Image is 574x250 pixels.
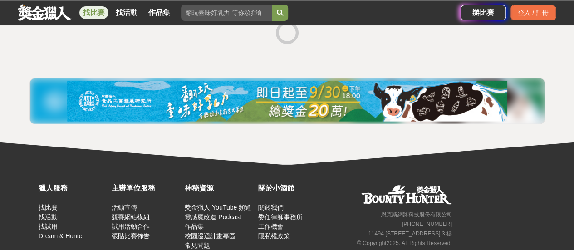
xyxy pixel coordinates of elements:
[39,213,58,221] a: 找活動
[39,223,58,230] a: 找試用
[39,232,84,240] a: Dream & Hunter
[357,240,452,246] small: © Copyright 2025 . All Rights Reserved.
[185,242,210,249] a: 常見問題
[258,204,283,211] a: 關於我們
[368,230,452,237] small: 11494 [STREET_ADDRESS] 3 樓
[112,223,150,230] a: 試用活動合作
[258,213,302,221] a: 委任律師事務所
[258,183,326,194] div: 關於小酒館
[258,223,283,230] a: 工作機會
[145,6,174,19] a: 作品集
[39,183,107,194] div: 獵人服務
[510,5,556,20] div: 登入 / 註冊
[461,5,506,20] a: 辦比賽
[258,232,289,240] a: 隱私權政策
[185,223,204,230] a: 作品集
[112,232,150,240] a: 張貼比賽佈告
[67,81,507,122] img: 11b6bcb1-164f-4f8f-8046-8740238e410a.jpg
[381,211,452,218] small: 恩克斯網路科技股份有限公司
[112,6,141,19] a: 找活動
[79,6,108,19] a: 找比賽
[112,204,137,211] a: 活動宣傳
[39,204,58,211] a: 找比賽
[112,213,150,221] a: 競賽網站模組
[402,221,452,227] small: [PHONE_NUMBER]
[185,183,253,194] div: 神秘資源
[185,213,241,221] a: 靈感魔改造 Podcast
[181,5,272,21] input: 翻玩臺味好乳力 等你發揮創意！
[185,232,235,240] a: 校園巡迴計畫專區
[185,204,251,211] a: 獎金獵人 YouTube 頻道
[112,183,180,194] div: 主辦單位服務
